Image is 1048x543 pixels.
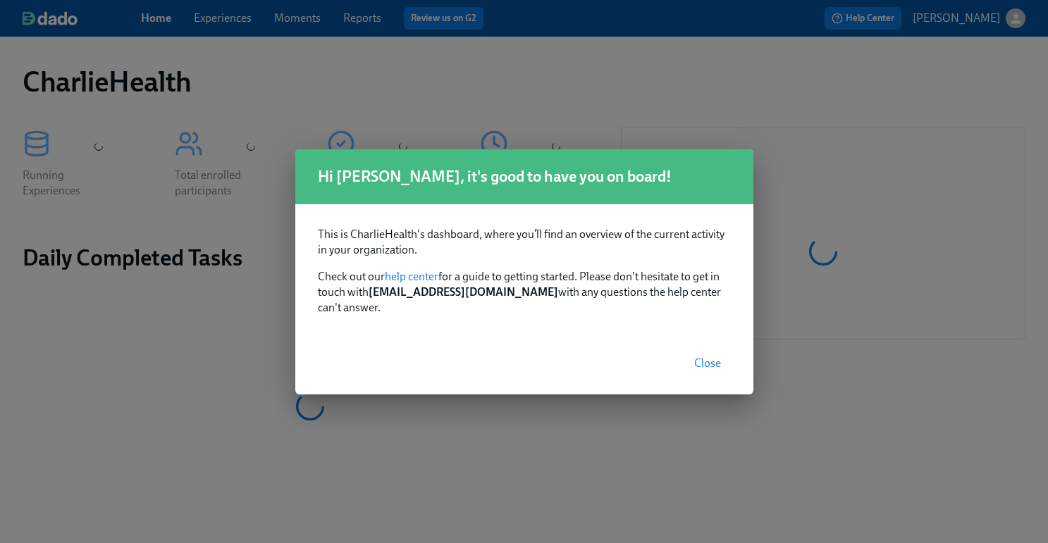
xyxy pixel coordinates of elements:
a: help center [385,270,438,283]
h1: Hi [PERSON_NAME], it's good to have you on board! [318,166,731,187]
span: Close [694,356,721,370]
div: Check out our for a guide to getting started. Please don't hesitate to get in touch with with any... [295,204,753,332]
button: Close [684,349,731,377]
strong: [EMAIL_ADDRESS][DOMAIN_NAME] [369,285,558,299]
p: This is CharlieHealth's dashboard, where you’ll find an overview of the current activity in your ... [318,227,731,258]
